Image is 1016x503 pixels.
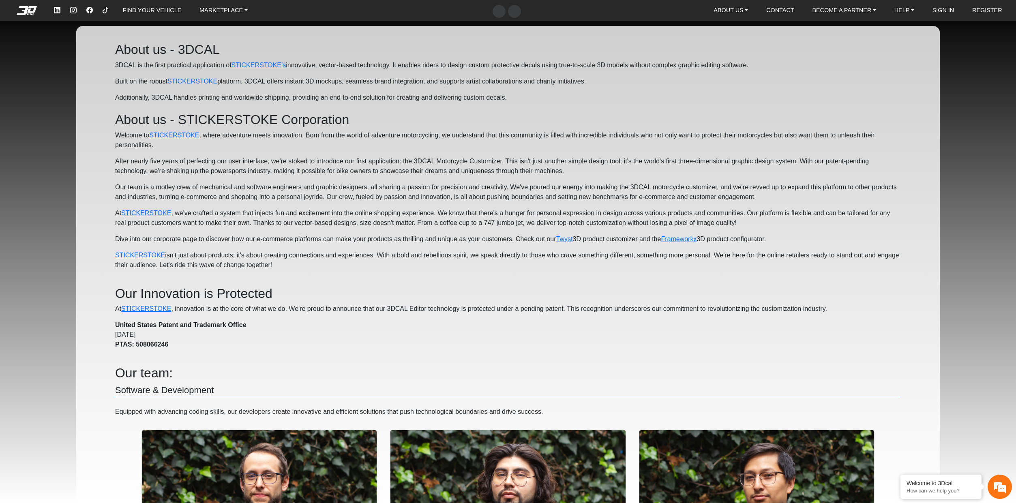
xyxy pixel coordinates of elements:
[115,286,901,301] h2: Our Innovation is Protected
[115,93,901,103] p: Additionally, 3DCAL handles printing and worldwide shipping, providing an end-to-end solution for...
[115,112,901,127] h2: About us - STICKERSTOKE Corporation
[763,4,797,17] a: CONTACT
[121,210,171,216] a: STICKERSTOKE
[115,321,246,328] strong: United States Patent and Trademark Office
[115,304,901,314] p: At , innovation is at the core of what we do. We're proud to announce that our 3DCAL Editor techn...
[115,366,901,381] h2: Our team:
[115,384,901,397] h5: Software & Development
[231,62,286,68] a: STICKERSTOKE’s
[969,4,1005,17] a: REGISTER
[907,480,975,486] div: Welcome to 3Dcal
[196,4,251,17] a: MARKETPLACE
[149,132,199,139] a: STICKERSTOKE
[121,305,171,312] a: STICKERSTOKE
[167,78,217,85] a: STICKERSTOKE
[907,488,975,494] p: How can we help you?
[115,320,901,349] p: [DATE]
[115,252,165,259] a: STICKERSTOKE
[809,4,879,17] a: BECOME A PARTNER
[115,156,901,176] p: After nearly five years of perfecting our user interface, we're stoked to introduce our first app...
[115,208,901,228] p: At , we've crafted a system that injects fun and excitement into the online shopping experience. ...
[115,250,901,270] p: isn't just about products; it's about creating connections and experiences. With a bold and rebel...
[929,4,958,17] a: SIGN IN
[661,235,697,242] a: Frameworkx
[891,4,917,17] a: HELP
[120,4,184,17] a: FIND YOUR VEHICLE
[115,131,901,150] p: Welcome to , where adventure meets innovation. Born from the world of adventure motorcycling, we ...
[710,4,751,17] a: ABOUT US
[115,234,901,244] p: Dive into our corporate page to discover how our e-commerce platforms can make your products as t...
[115,182,901,202] p: Our team is a motley crew of mechanical and software engineers and graphic designers, all sharing...
[115,60,901,70] p: 3DCAL is the first practical application of innovative, vector-based technology. It enables rider...
[115,42,901,57] h2: About us - 3DCAL
[556,235,573,242] a: Twyst
[115,407,901,417] p: Equipped with advancing coding skills, our developers create innovative and efficient solutions t...
[115,77,901,86] p: Built on the robust platform, 3DCAL offers instant 3D mockups, seamless brand integration, and su...
[115,341,168,348] strong: PTAS: 508066246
